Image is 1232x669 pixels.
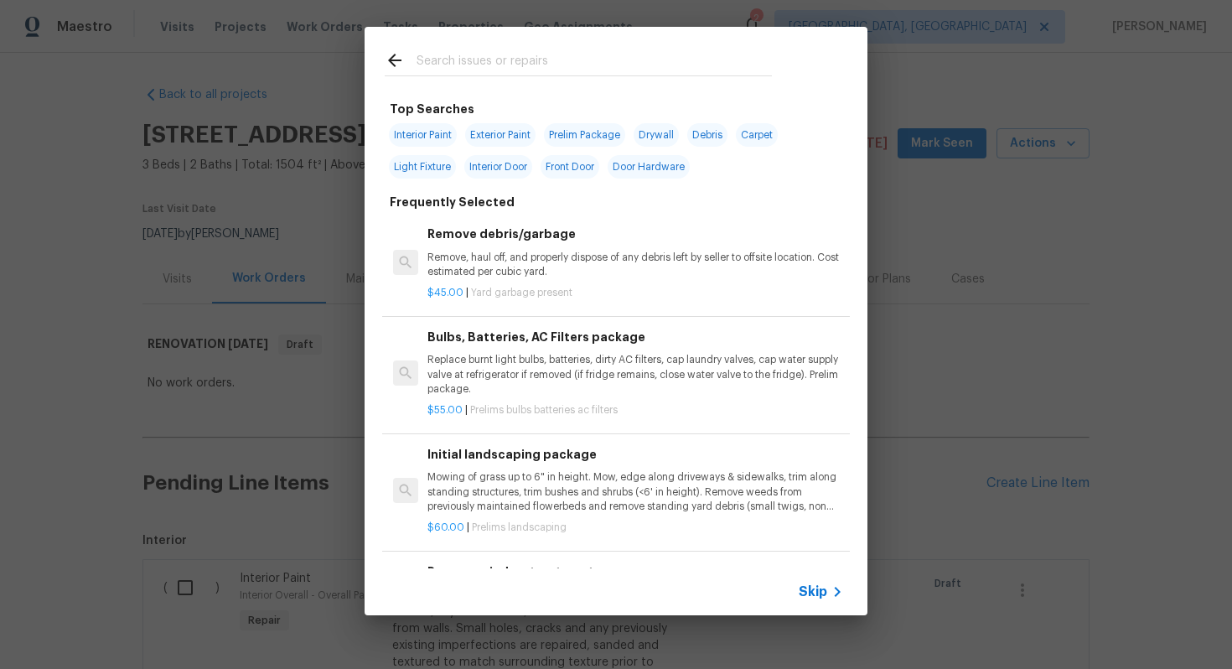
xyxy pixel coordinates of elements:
[427,445,843,464] h6: Initial landscaping package
[389,123,457,147] span: Interior Paint
[417,50,772,75] input: Search issues or repairs
[427,405,463,415] span: $55.00
[465,123,536,147] span: Exterior Paint
[634,123,679,147] span: Drywall
[390,100,474,118] h6: Top Searches
[427,470,843,513] p: Mowing of grass up to 6" in height. Mow, edge along driveways & sidewalks, trim along standing st...
[687,123,727,147] span: Debris
[427,225,843,243] h6: Remove debris/garbage
[389,155,456,179] span: Light Fixture
[427,521,843,535] p: |
[541,155,599,179] span: Front Door
[736,123,778,147] span: Carpet
[470,405,618,415] span: Prelims bulbs batteries ac filters
[799,583,827,600] span: Skip
[427,251,843,279] p: Remove, haul off, and properly dispose of any debris left by seller to offsite location. Cost est...
[427,403,843,417] p: |
[471,288,572,298] span: Yard garbage present
[427,328,843,346] h6: Bulbs, Batteries, AC Filters package
[427,563,843,581] h6: Remove window treatments
[464,155,532,179] span: Interior Door
[427,522,464,532] span: $60.00
[544,123,625,147] span: Prelim Package
[472,522,567,532] span: Prelims landscaping
[427,286,843,300] p: |
[608,155,690,179] span: Door Hardware
[390,193,515,211] h6: Frequently Selected
[427,353,843,396] p: Replace burnt light bulbs, batteries, dirty AC filters, cap laundry valves, cap water supply valv...
[427,288,463,298] span: $45.00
